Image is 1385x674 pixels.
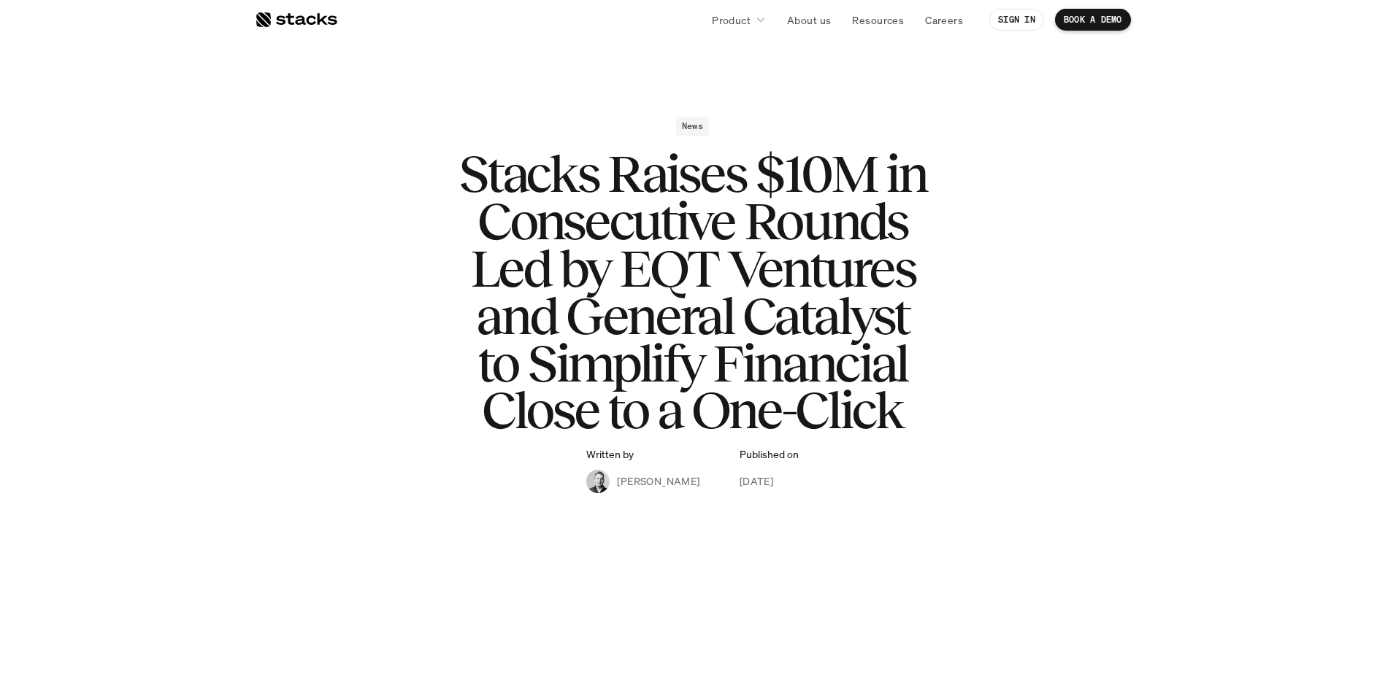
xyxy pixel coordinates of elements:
[586,470,610,493] img: Albert
[998,15,1035,25] p: SIGN IN
[740,449,799,461] p: Published on
[989,9,1044,31] a: SIGN IN
[682,121,703,131] h2: News
[916,7,972,33] a: Careers
[1055,9,1131,31] a: BOOK A DEMO
[925,12,963,28] p: Careers
[843,7,913,33] a: Resources
[1064,15,1122,25] p: BOOK A DEMO
[852,12,904,28] p: Resources
[787,12,831,28] p: About us
[401,150,985,434] h1: Stacks Raises $10M in Consecutive Rounds Led by EQT Ventures and General Catalyst to Simplify Fin...
[617,473,699,489] p: [PERSON_NAME]
[740,473,774,489] p: [DATE]
[778,7,840,33] a: About us
[586,449,634,461] p: Written by
[712,12,751,28] p: Product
